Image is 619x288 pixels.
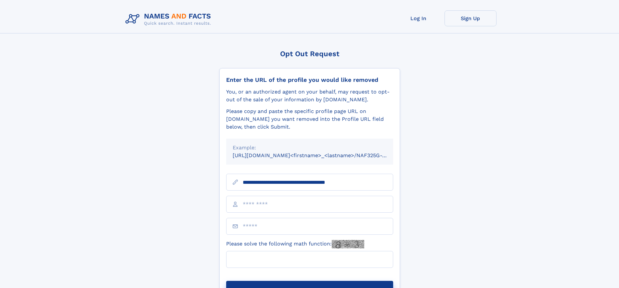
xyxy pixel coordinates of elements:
div: Opt Out Request [219,50,400,58]
img: Logo Names and Facts [123,10,216,28]
a: Sign Up [445,10,496,26]
div: Please copy and paste the specific profile page URL on [DOMAIN_NAME] you want removed into the Pr... [226,107,393,131]
div: You, or an authorized agent on your behalf, may request to opt-out of the sale of your informatio... [226,88,393,104]
div: Example: [233,144,387,152]
a: Log In [393,10,445,26]
div: Enter the URL of the profile you would like removed [226,76,393,83]
small: [URL][DOMAIN_NAME]<firstname>_<lastname>/NAF325G-xxxxxxxx [233,152,406,158]
label: Please solve the following math function: [226,240,364,248]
